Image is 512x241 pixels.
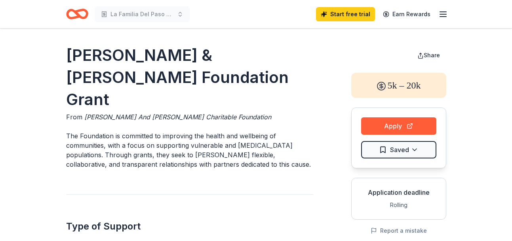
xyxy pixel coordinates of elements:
[66,44,313,111] h1: [PERSON_NAME] & [PERSON_NAME] Foundation Grant
[424,52,440,58] span: Share
[95,6,190,22] button: La Familia Del Paso Expansion Initiative
[358,200,440,210] div: Rolling
[110,9,174,19] span: La Familia Del Paso Expansion Initiative
[358,188,440,197] div: Application deadline
[84,113,271,121] span: [PERSON_NAME] And [PERSON_NAME] Charitable Foundation
[390,145,409,155] span: Saved
[316,7,375,21] a: Start free trial
[411,47,446,63] button: Share
[361,117,436,135] button: Apply
[66,131,313,169] p: The Foundation is committed to improving the health and wellbeing of communities, with a focus on...
[66,5,88,23] a: Home
[371,226,427,235] button: Report a mistake
[378,7,435,21] a: Earn Rewards
[351,73,446,98] div: 5k – 20k
[66,112,313,122] div: From
[361,141,436,158] button: Saved
[66,220,313,233] h2: Type of Support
